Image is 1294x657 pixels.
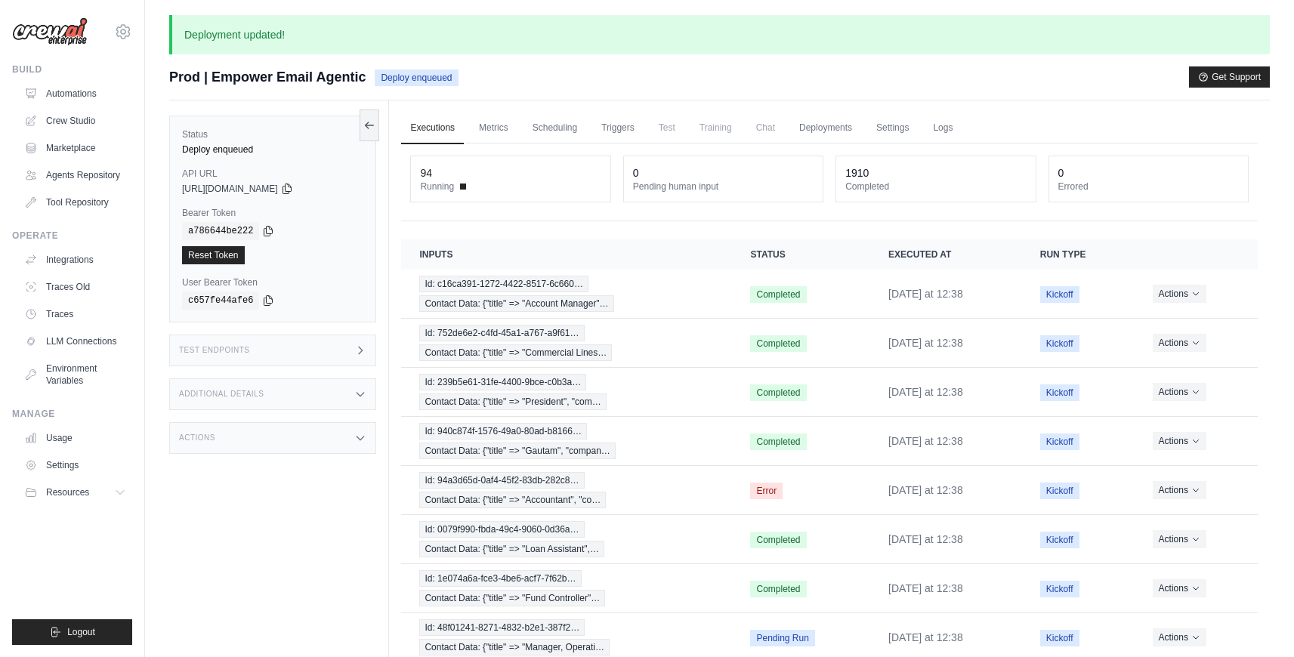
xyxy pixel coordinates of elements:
[750,286,806,303] span: Completed
[401,239,732,270] th: Inputs
[750,433,806,450] span: Completed
[592,113,644,144] a: Triggers
[1040,581,1079,597] span: Kickoff
[18,453,132,477] a: Settings
[182,291,259,310] code: c657fe44afe6
[747,113,784,143] span: Chat is not available until the deployment is complete
[401,113,464,144] a: Executions
[169,66,366,88] span: Prod | Empower Email Agentic
[67,626,95,638] span: Logout
[845,180,1026,193] dt: Completed
[1153,285,1206,303] button: Actions for execution
[46,486,89,498] span: Resources
[750,532,806,548] span: Completed
[419,325,584,341] span: Id: 752de6e2-c4fd-45a1-a767-a9f61…
[924,113,962,144] a: Logs
[419,639,610,655] span: Contact Data: {"title" => "Manager, Operati…
[888,386,963,398] time: September 19, 2025 at 12:38 CDT
[867,113,918,144] a: Settings
[182,222,259,240] code: a786644be222
[419,570,581,587] span: Id: 1e074a6a-fce3-4be6-acf7-7f62b…
[419,393,606,410] span: Contact Data: {"title" => "President", "com…
[18,480,132,504] button: Resources
[870,239,1022,270] th: Executed at
[419,570,714,606] a: View execution details for Id
[690,113,741,143] span: Training is not available until the deployment is complete
[1040,286,1079,303] span: Kickoff
[12,17,88,46] img: Logo
[182,128,363,140] label: Status
[182,276,363,288] label: User Bearer Token
[888,288,963,300] time: September 19, 2025 at 12:38 CDT
[732,239,870,270] th: Status
[523,113,586,144] a: Scheduling
[1058,165,1064,180] div: 0
[182,143,363,156] div: Deploy enqueued
[182,183,278,195] span: [URL][DOMAIN_NAME]
[182,246,245,264] a: Reset Token
[419,344,612,361] span: Contact Data: {"title" => "Commercial Lines…
[1040,532,1079,548] span: Kickoff
[18,163,132,187] a: Agents Repository
[18,190,132,214] a: Tool Repository
[182,168,363,180] label: API URL
[420,180,454,193] span: Running
[750,335,806,352] span: Completed
[1040,483,1079,499] span: Kickoff
[1189,66,1270,88] button: Get Support
[750,384,806,401] span: Completed
[750,581,806,597] span: Completed
[419,325,714,361] a: View execution details for Id
[1153,334,1206,352] button: Actions for execution
[1022,239,1135,270] th: Run Type
[179,346,250,355] h3: Test Endpoints
[179,390,264,399] h3: Additional Details
[1040,433,1079,450] span: Kickoff
[179,433,215,443] h3: Actions
[888,435,963,447] time: September 19, 2025 at 12:38 CDT
[18,302,132,326] a: Traces
[888,631,963,643] time: September 19, 2025 at 12:38 CDT
[419,619,585,636] span: Id: 48f01241-8271-4832-b2e1-387f2…
[419,590,605,606] span: Contact Data: {"title" => "Fund Controller"…
[419,423,714,459] a: View execution details for Id
[1040,384,1079,401] span: Kickoff
[650,113,684,143] span: Test
[419,276,588,292] span: Id: c16ca391-1272-4422-8517-6c660…
[182,207,363,219] label: Bearer Token
[419,295,613,312] span: Contact Data: {"title" => "Account Manager"…
[419,374,586,390] span: Id: 239b5e61-31fe-4400-9bce-c0b3a…
[18,329,132,353] a: LLM Connections
[375,69,458,86] span: Deploy enqueued
[1153,530,1206,548] button: Actions for execution
[12,63,132,76] div: Build
[419,521,714,557] a: View execution details for Id
[419,443,615,459] span: Contact Data: {"title" => "Gautam", "compan…
[633,180,814,193] dt: Pending human input
[888,484,963,496] time: September 19, 2025 at 12:38 CDT
[419,374,714,410] a: View execution details for Id
[420,165,432,180] div: 94
[888,533,963,545] time: September 19, 2025 at 12:38 CDT
[419,276,714,312] a: View execution details for Id
[18,109,132,133] a: Crew Studio
[419,472,714,508] a: View execution details for Id
[18,82,132,106] a: Automations
[750,483,783,499] span: Error
[1058,180,1239,193] dt: Errored
[169,15,1270,54] p: Deployment updated!
[1040,630,1079,646] span: Kickoff
[419,521,584,538] span: Id: 0079f990-fbda-49c4-9060-0d36a…
[12,408,132,420] div: Manage
[12,230,132,242] div: Operate
[12,619,132,645] button: Logout
[1040,335,1079,352] span: Kickoff
[1153,481,1206,499] button: Actions for execution
[419,423,587,440] span: Id: 940c874f-1576-49a0-80ad-b8166…
[419,492,606,508] span: Contact Data: {"title" => "Accountant", "co…
[18,426,132,450] a: Usage
[470,113,517,144] a: Metrics
[18,275,132,299] a: Traces Old
[18,356,132,393] a: Environment Variables
[18,248,132,272] a: Integrations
